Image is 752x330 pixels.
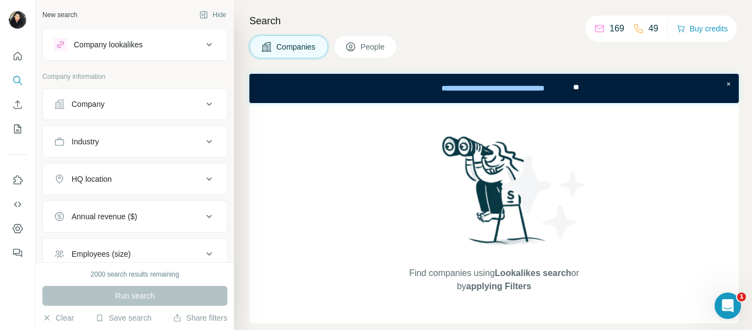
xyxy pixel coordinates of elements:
button: Buy credits [677,21,728,36]
div: Annual revenue ($) [72,211,137,222]
button: Industry [43,128,227,155]
button: Hide [192,7,234,23]
p: Company information [42,72,227,82]
button: Annual revenue ($) [43,203,227,230]
span: applying Filters [466,282,531,291]
button: Use Surfe on LinkedIn [9,170,26,190]
button: Dashboard [9,219,26,239]
button: HQ location [43,166,227,192]
div: Employees (size) [72,248,130,259]
div: Company [72,99,105,110]
span: Companies [276,41,317,52]
p: 169 [609,22,624,35]
h4: Search [249,13,739,29]
iframe: Banner [249,74,739,103]
span: Find companies using or by [406,267,582,293]
button: Company [43,91,227,117]
span: 1 [737,293,746,301]
span: Lookalikes search [495,268,571,278]
img: Avatar [9,11,26,29]
div: 2000 search results remaining [91,269,179,279]
div: Company lookalikes [74,39,143,50]
button: Share filters [173,312,227,323]
span: People [361,41,386,52]
button: Use Surfe API [9,194,26,214]
img: Surfe Illustration - Woman searching with binoculars [437,133,552,256]
button: My lists [9,119,26,139]
button: Enrich CSV [9,95,26,115]
button: Search [9,71,26,90]
div: Industry [72,136,99,147]
button: Employees (size) [43,241,227,267]
iframe: Intercom live chat [715,293,741,319]
div: HQ location [72,174,112,185]
button: Save search [95,312,151,323]
p: 49 [649,22,658,35]
img: Surfe Illustration - Stars [494,147,593,246]
button: Feedback [9,243,26,263]
button: Clear [42,312,74,323]
button: Quick start [9,46,26,66]
button: Company lookalikes [43,31,227,58]
div: New search [42,10,77,20]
